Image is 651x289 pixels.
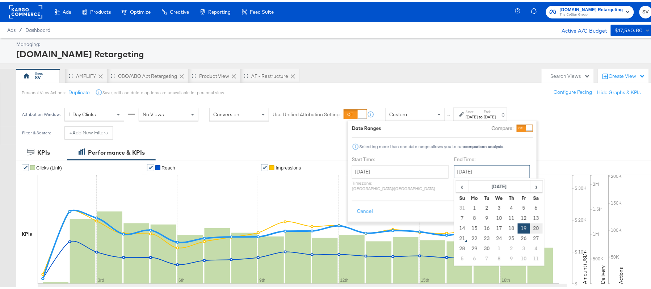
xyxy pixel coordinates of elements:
[130,7,151,13] span: Optimize
[505,232,518,242] td: 25
[484,112,496,118] div: [DATE]
[389,109,407,116] span: Custom
[250,7,274,13] span: Feed Suite
[466,108,478,112] label: Start:
[531,179,542,190] span: ›
[22,229,32,236] div: KPIs
[481,191,493,201] th: Tu
[469,242,481,252] td: 29
[481,222,493,232] td: 16
[69,72,73,76] div: Drag to reorder tab
[493,191,505,201] th: We
[192,72,196,76] div: Drag to reorder tab
[466,112,478,118] div: [DATE]
[505,242,518,252] td: 2
[492,123,514,130] label: Compare:
[63,7,71,13] span: Ads
[505,191,518,201] th: Th
[456,232,469,242] td: 21
[614,24,643,33] div: $17,560.80
[493,211,505,222] td: 10
[68,109,96,116] span: 1 Day Clicks
[484,108,496,112] label: End:
[22,110,61,115] div: Attribution Window:
[457,179,468,190] span: ‹
[261,162,268,169] a: ✔
[456,211,469,222] td: 7
[22,88,66,94] div: Personal View Actions:
[454,154,533,161] label: End Time:
[213,109,239,116] span: Conversion
[22,129,51,134] div: Filter & Search:
[352,203,378,216] button: Cancel
[481,211,493,222] td: 9
[456,242,469,252] td: 28
[68,87,90,94] button: Duplicate
[170,7,189,13] span: Creative
[469,222,481,232] td: 15
[352,179,449,189] p: Timezone: [GEOGRAPHIC_DATA]/[GEOGRAPHIC_DATA]
[481,252,493,262] td: 7
[88,147,145,155] div: Performance & KPIs
[64,125,113,138] button: +Add New Filters
[25,25,50,31] a: Dashboard
[35,72,41,79] div: SV
[352,154,449,161] label: Start Time:
[597,87,641,94] button: Hide Graphs & KPIs
[518,211,530,222] td: 12
[147,162,154,169] a: ✔
[642,6,649,14] span: SV
[244,72,248,76] div: Drag to reorder tab
[102,88,224,94] div: Save, edit and delete options are unavailable for personal view.
[618,265,625,282] text: Actions
[518,191,530,201] th: Fr
[493,232,505,242] td: 24
[469,191,481,201] th: Mo
[36,163,62,169] span: Clicks (Link)
[469,232,481,242] td: 22
[469,179,530,191] th: [DATE]
[273,109,341,116] label: Use Unified Attribution Setting:
[609,71,645,78] div: Create View
[493,242,505,252] td: 1
[560,4,623,12] span: [DOMAIN_NAME] Retargeting
[530,211,542,222] td: 13
[111,72,115,76] div: Drag to reorder tab
[530,201,542,211] td: 6
[16,46,650,58] div: [DOMAIN_NAME] Retargeting
[600,264,606,282] text: Delivery
[518,252,530,262] td: 10
[493,252,505,262] td: 8
[464,142,504,147] strong: comparison analysis
[530,222,542,232] td: 20
[359,142,505,147] div: Selecting more than one date range allows you to run .
[456,191,469,201] th: Su
[481,201,493,211] td: 2
[530,252,542,262] td: 11
[518,222,530,232] td: 19
[505,252,518,262] td: 9
[481,242,493,252] td: 30
[546,4,634,17] button: [DOMAIN_NAME] RetargetingThe CoStar Group
[505,222,518,232] td: 18
[143,109,164,116] span: No Views
[481,232,493,242] td: 23
[161,163,175,169] span: Reach
[37,147,50,155] div: KPIs
[469,252,481,262] td: 6
[530,191,542,201] th: Sa
[352,123,381,130] div: Date Ranges
[554,23,607,34] div: Active A/C Budget
[549,84,597,97] button: Configure Pacing
[582,250,588,282] text: Amount (USD)
[70,127,72,134] strong: +
[456,222,469,232] td: 14
[530,232,542,242] td: 27
[16,25,25,31] span: /
[551,71,590,78] div: Search Views
[456,201,469,211] td: 31
[478,112,484,118] strong: to
[446,113,453,115] span: ↑
[518,201,530,211] td: 5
